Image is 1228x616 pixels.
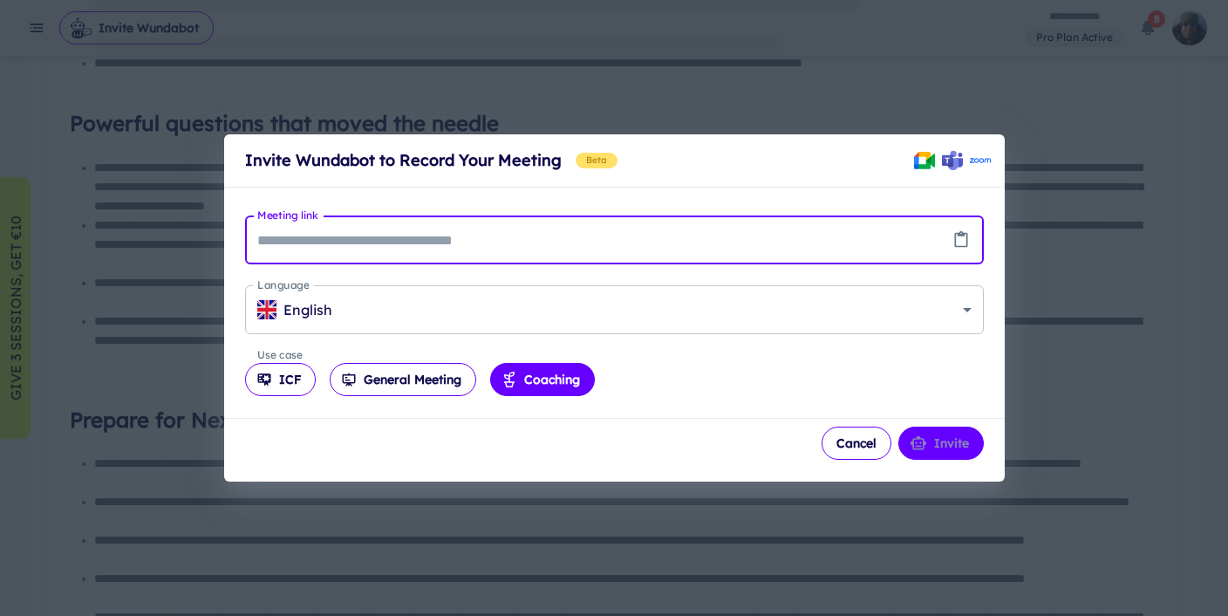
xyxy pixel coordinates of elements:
[490,363,595,396] button: Coaching
[245,363,316,396] button: ICF
[245,148,914,173] div: Invite Wundabot to Record Your Meeting
[330,363,476,396] button: General Meeting
[257,277,309,292] label: Language
[257,300,956,320] div: English
[257,300,276,319] img: GB
[257,208,318,222] label: Meeting link
[822,427,891,460] button: Cancel
[948,227,974,253] button: Paste from clipboard
[579,154,615,168] span: Beta
[257,347,303,362] label: Use case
